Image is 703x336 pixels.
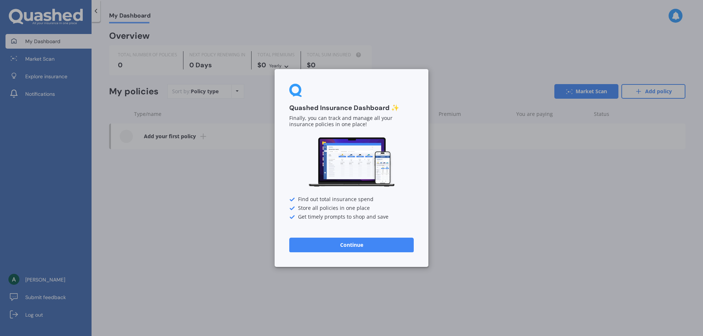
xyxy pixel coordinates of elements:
[289,104,414,112] h3: Quashed Insurance Dashboard ✨
[289,197,414,203] div: Find out total insurance spend
[289,205,414,211] div: Store all policies in one place
[289,116,414,128] p: Finally, you can track and manage all your insurance policies in one place!
[308,136,395,188] img: Dashboard
[289,238,414,252] button: Continue
[289,214,414,220] div: Get timely prompts to shop and save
